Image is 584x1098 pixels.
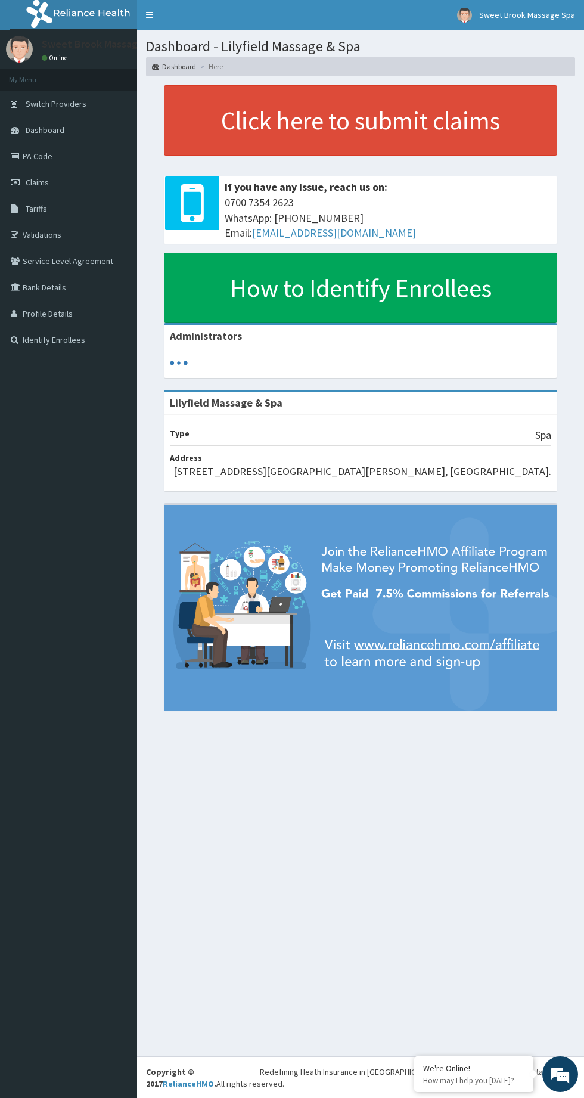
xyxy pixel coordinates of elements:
[146,1066,216,1089] strong: Copyright © 2017 .
[6,36,33,63] img: User Image
[164,505,557,711] img: provider-team-banner.png
[152,61,196,72] a: Dashboard
[42,39,163,49] p: Sweet Brook Massage Spa
[535,427,551,443] p: Spa
[479,10,575,20] span: Sweet Brook Massage Spa
[170,396,282,410] strong: Lilyfield Massage & Spa
[164,85,557,156] a: Click here to submit claims
[197,61,223,72] li: Here
[26,177,49,188] span: Claims
[42,54,70,62] a: Online
[252,226,416,240] a: [EMAIL_ADDRESS][DOMAIN_NAME]
[260,1066,575,1078] div: Redefining Heath Insurance in [GEOGRAPHIC_DATA] using Telemedicine and Data Science!
[163,1078,214,1089] a: RelianceHMO
[26,98,86,109] span: Switch Providers
[170,354,188,372] svg: audio-loading
[170,452,202,463] b: Address
[457,8,472,23] img: User Image
[170,428,190,439] b: Type
[173,464,551,479] p: [STREET_ADDRESS][GEOGRAPHIC_DATA][PERSON_NAME], [GEOGRAPHIC_DATA].
[225,195,551,241] span: 0700 7354 2623 WhatsApp: [PHONE_NUMBER] Email:
[423,1075,524,1085] p: How may I help you today?
[146,39,575,54] h1: Dashboard - Lilyfield Massage & Spa
[26,125,64,135] span: Dashboard
[26,203,47,214] span: Tariffs
[164,253,557,323] a: How to Identify Enrollees
[170,329,242,343] b: Administrators
[225,180,387,194] b: If you have any issue, reach us on:
[423,1063,524,1074] div: We're Online!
